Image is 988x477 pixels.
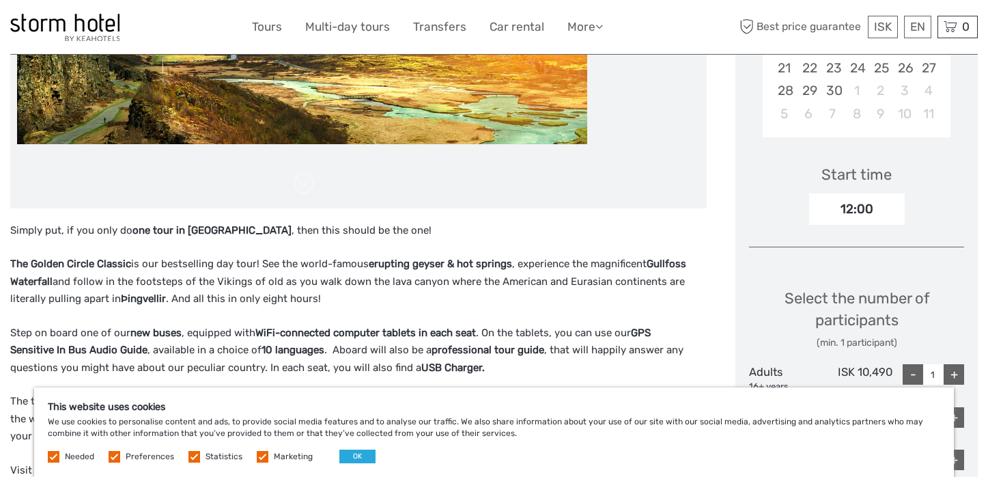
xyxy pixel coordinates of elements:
[821,79,845,102] div: Choose Tuesday, September 30th, 2025
[567,17,603,37] a: More
[892,103,916,125] div: Choose Friday, October 10th, 2025
[432,344,544,356] strong: professional tour guide
[749,288,964,350] div: Select the number of participants
[749,364,821,393] div: Adults
[903,364,923,385] div: -
[916,79,940,102] div: Choose Saturday, October 4th, 2025
[821,164,892,185] div: Start time
[126,451,174,463] label: Preferences
[845,57,869,79] div: Choose Wednesday, September 24th, 2025
[10,325,707,377] p: Step on board one of our , equipped with . On the tablets, you can use our , available in a choic...
[960,20,972,33] span: 0
[132,224,292,236] strong: one tour in [GEOGRAPHIC_DATA]
[869,79,892,102] div: Choose Thursday, October 2nd, 2025
[10,222,707,240] p: Simply put, if you only do , then this should be the one!
[821,57,845,79] div: Choose Tuesday, September 23rd, 2025
[65,451,94,463] label: Needed
[34,387,954,477] div: We use cookies to personalise content and ads, to provide social media features and to analyse ou...
[772,79,796,102] div: Choose Sunday, September 28th, 2025
[10,258,686,288] strong: Gullfoss Waterfall
[10,393,707,446] p: The tour starts with a stop in a UNESCO World Heritage Site listing and the birthplace of the old...
[797,57,821,79] div: Choose Monday, September 22nd, 2025
[130,327,182,339] strong: new buses
[797,79,821,102] div: Choose Monday, September 29th, 2025
[904,16,931,38] div: EN
[262,344,324,356] strong: 10 languages
[916,57,940,79] div: Choose Saturday, September 27th, 2025
[274,451,313,463] label: Marketing
[121,292,166,305] strong: Þingvellir
[772,103,796,125] div: Choose Sunday, October 5th, 2025
[821,364,892,393] div: ISK 10,490
[869,57,892,79] div: Choose Thursday, September 25th, 2025
[206,451,242,463] label: Statistics
[19,24,154,35] p: We're away right now. Please check back later!
[874,20,892,33] span: ISK
[252,17,282,37] a: Tours
[944,407,964,428] div: +
[255,327,476,339] strong: WiFi-connected computer tablets in each seat
[10,256,707,308] p: is our bestselling day tour! See the world-famous , experience the magnificent and follow in the ...
[421,362,485,374] strong: USB Charger.
[736,16,864,38] span: Best price guarantee
[809,193,905,225] div: 12:00
[892,57,916,79] div: Choose Friday, September 26th, 2025
[944,364,964,385] div: +
[339,450,376,463] button: OK
[845,103,869,125] div: Choose Wednesday, October 8th, 2025
[413,17,466,37] a: Transfers
[369,258,512,270] strong: erupting geyser & hot springs
[749,381,821,394] div: 16+ years
[869,103,892,125] div: Choose Thursday, October 9th, 2025
[797,103,821,125] div: Choose Monday, October 6th, 2025
[157,21,173,38] button: Open LiveChat chat widget
[749,336,964,350] div: (min. 1 participant)
[944,450,964,470] div: +
[821,103,845,125] div: Choose Tuesday, October 7th, 2025
[305,17,390,37] a: Multi-day tours
[10,14,119,41] img: 100-ccb843ef-9ccf-4a27-8048-e049ba035d15_logo_small.jpg
[892,79,916,102] div: Choose Friday, October 3rd, 2025
[772,57,796,79] div: Choose Sunday, September 21st, 2025
[48,401,940,413] h5: This website uses cookies
[490,17,544,37] a: Car rental
[10,258,131,270] strong: The Golden Circle Classic
[845,79,869,102] div: Choose Wednesday, October 1st, 2025
[916,103,940,125] div: Choose Saturday, October 11th, 2025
